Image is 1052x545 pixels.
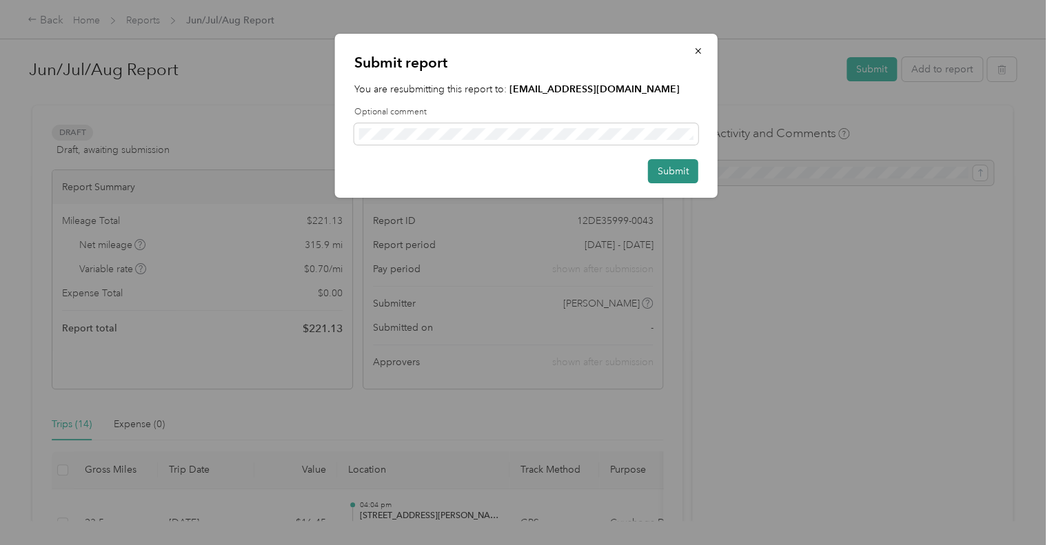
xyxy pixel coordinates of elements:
p: You are resubmitting this report to: [354,82,698,96]
label: Optional comment [354,106,698,119]
p: Submit report [354,53,698,72]
button: Submit [648,159,698,183]
iframe: Everlance-gr Chat Button Frame [975,468,1052,545]
strong: [EMAIL_ADDRESS][DOMAIN_NAME] [509,83,680,95]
